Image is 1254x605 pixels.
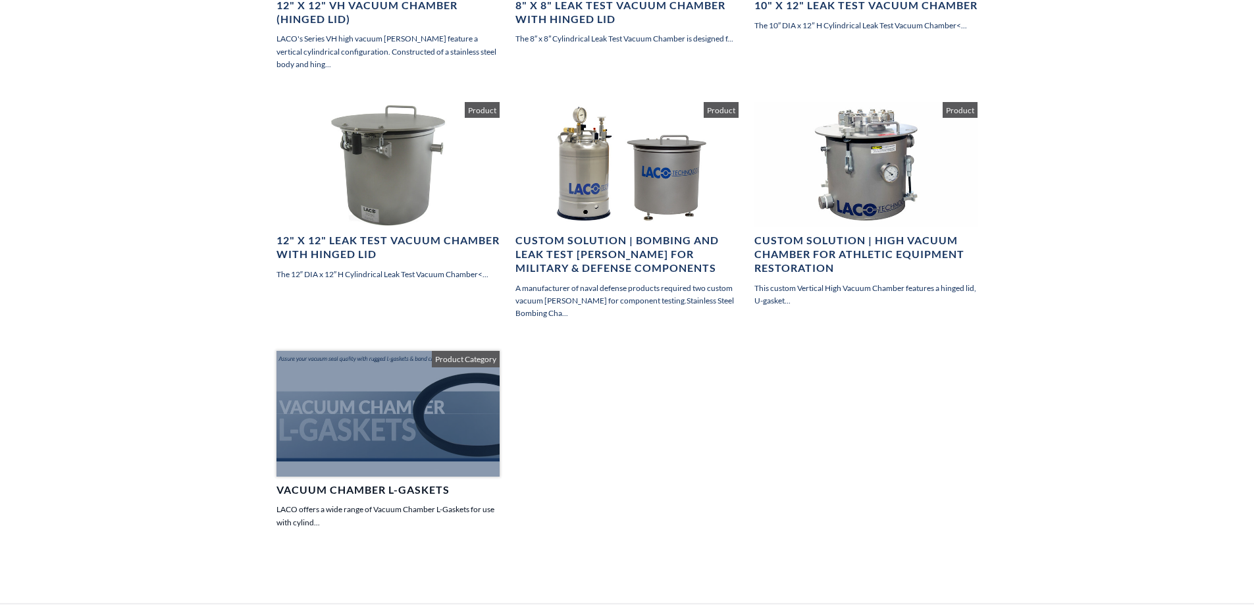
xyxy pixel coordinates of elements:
[754,282,978,307] p: This custom Vertical High Vacuum Chamber features a hinged lid, U-gasket...
[943,102,978,118] span: Product
[754,19,978,32] p: The 10″ DIA x 12″ H Cylindrical Leak Test Vacuum Chamber<...
[515,282,739,320] p: A manufacturer of naval defense products required two custom vacuum [PERSON_NAME] for component t...
[754,234,978,275] h4: Custom Solution | High Vacuum Chamber for Athletic Equipment Restoration
[276,102,500,280] a: 12" X 12" Leak Test Vacuum Chamber with Hinged Lid The 12″ DIA x 12″ H Cylindrical Leak Test Vacu...
[465,102,500,118] span: Product
[276,268,500,280] p: The 12″ DIA x 12″ H Cylindrical Leak Test Vacuum Chamber<...
[515,102,739,319] a: Custom Solution | Bombing and Leak Test [PERSON_NAME] for Military & Defense Components A manufac...
[276,503,500,528] p: LACO offers a wide range of Vacuum Chamber L-Gaskets for use with cylind...
[754,102,978,307] a: Custom Solution | High Vacuum Chamber for Athletic Equipment Restoration This custom Vertical Hig...
[276,483,500,497] h4: Vacuum Chamber L-Gaskets
[515,234,739,275] h4: Custom Solution | Bombing and Leak Test [PERSON_NAME] for Military & Defense Components
[432,351,500,367] span: product Category
[515,32,739,45] p: The 8″ x 8″ Cylindrical Leak Test Vacuum Chamber is designed f...
[704,102,739,118] span: Product
[276,234,500,261] h4: 12" X 12" Leak Test Vacuum Chamber with Hinged Lid
[276,32,500,70] p: LACO's Series VH high vacuum [PERSON_NAME] feature a vertical cylindrical configuration. Construc...
[276,351,500,529] a: Vacuum Chamber L-Gaskets LACO offers a wide range of Vacuum Chamber L-Gaskets for use with cylind...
